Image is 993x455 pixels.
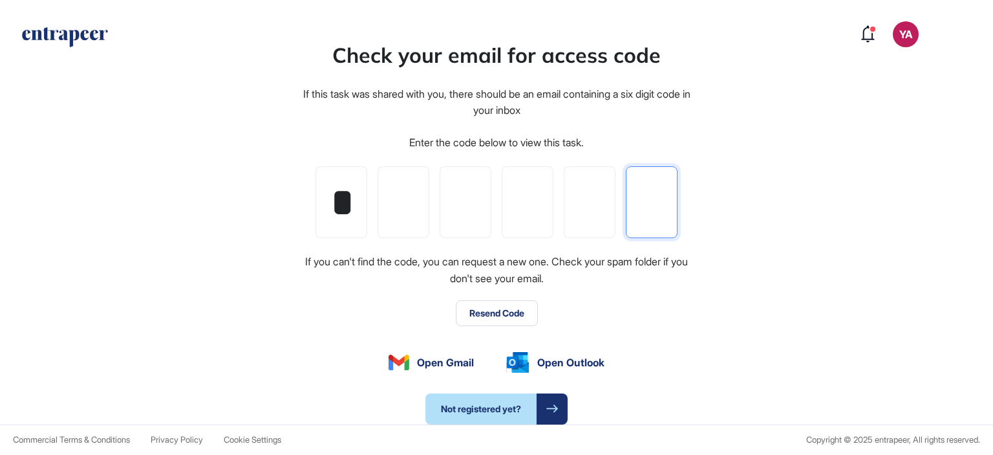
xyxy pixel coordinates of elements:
[224,435,281,445] a: Cookie Settings
[425,394,568,425] a: Not registered yet?
[537,355,604,370] span: Open Outlook
[224,434,281,445] span: Cookie Settings
[151,435,203,445] a: Privacy Policy
[301,254,692,287] div: If you can't find the code, you can request a new one. Check your spam folder if you don't see yo...
[506,352,604,373] a: Open Outlook
[456,300,538,326] button: Resend Code
[21,27,109,52] a: entrapeer-logo
[806,435,980,445] div: Copyright © 2025 entrapeer, All rights reserved.
[425,394,537,425] span: Not registered yet?
[13,435,130,445] a: Commercial Terms & Conditions
[389,355,474,370] a: Open Gmail
[409,135,584,151] div: Enter the code below to view this task.
[893,21,919,47] button: YA
[301,86,692,119] div: If this task was shared with you, there should be an email containing a six digit code in your inbox
[417,355,474,370] span: Open Gmail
